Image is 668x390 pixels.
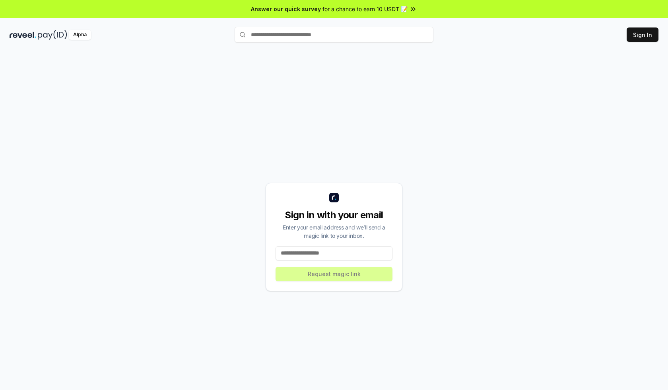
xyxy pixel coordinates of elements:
[276,209,392,221] div: Sign in with your email
[322,5,408,13] span: for a chance to earn 10 USDT 📝
[10,30,36,40] img: reveel_dark
[38,30,67,40] img: pay_id
[627,27,658,42] button: Sign In
[69,30,91,40] div: Alpha
[251,5,321,13] span: Answer our quick survey
[276,223,392,240] div: Enter your email address and we’ll send a magic link to your inbox.
[329,193,339,202] img: logo_small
